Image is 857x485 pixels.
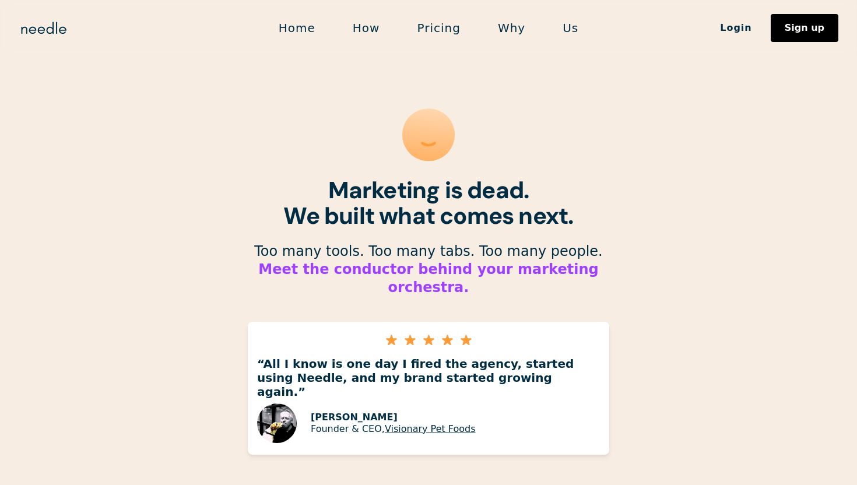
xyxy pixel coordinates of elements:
[398,16,479,40] a: Pricing
[311,423,476,434] p: Founder & CEO,
[544,16,597,40] a: Us
[479,16,544,40] a: Why
[334,16,399,40] a: How
[283,175,573,231] strong: Marketing is dead. We built what comes next.
[260,16,334,40] a: Home
[257,357,574,399] strong: “All I know is one day I fired the agency, started using Needle, and my brand started growing aga...
[230,242,627,297] p: Too many tools. Too many tabs. Too many people. ‍
[311,412,476,423] p: [PERSON_NAME]
[785,23,824,33] div: Sign up
[385,423,476,434] a: Visionary Pet Foods
[258,261,598,296] strong: Meet the conductor behind your marketing orchestra.
[771,14,838,42] a: Sign up
[701,18,771,38] a: Login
